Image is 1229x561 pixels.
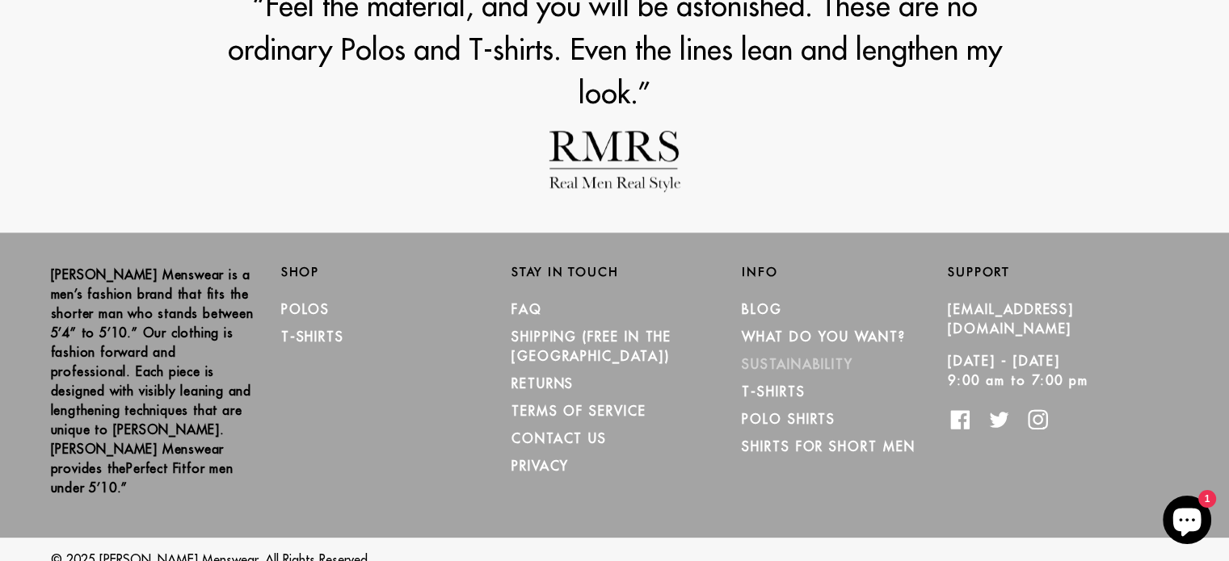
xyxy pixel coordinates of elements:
[511,375,574,391] a: RETURNS
[511,403,646,419] a: TERMS OF SERVICE
[281,301,330,317] a: Polos
[948,301,1074,337] a: [EMAIL_ADDRESS][DOMAIN_NAME]
[1158,496,1216,548] inbox-online-store-chat: Shopify online store chat
[948,265,1178,279] h2: Support
[511,430,607,446] a: CONTACT US
[742,265,948,279] h2: Info
[742,301,782,317] a: Blog
[742,438,915,454] a: Shirts for Short Men
[51,265,257,497] p: [PERSON_NAME] Menswear is a men’s fashion brand that fits the shorter man who stands between 5’4”...
[742,356,853,372] a: Sustainability
[742,329,906,345] a: What Do You Want?
[281,329,344,345] a: T-Shirts
[948,351,1154,390] p: [DATE] - [DATE] 9:00 am to 7:00 pm
[742,383,805,400] a: T-Shirts
[281,265,487,279] h2: Shop
[511,458,569,474] a: PRIVACY
[511,265,718,279] h2: Stay in Touch
[549,131,680,192] img: otero-menswear-real-men-real-style_1024x1024.png
[742,411,835,427] a: Polo Shirts
[126,460,187,476] strong: Perfect Fit
[511,301,542,317] a: FAQ
[511,329,671,364] a: SHIPPING (Free in the [GEOGRAPHIC_DATA])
